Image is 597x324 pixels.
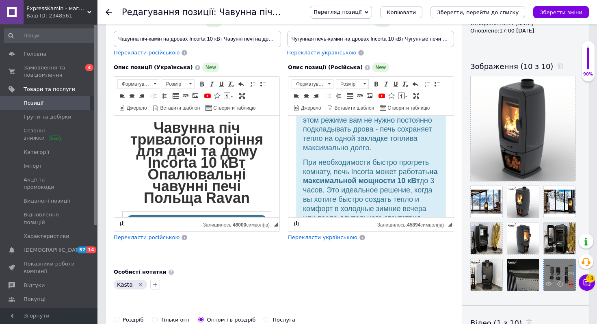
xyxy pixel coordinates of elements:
[381,80,390,89] a: Курсив (⌘+I)
[114,64,193,70] span: Опис позиції (Українська)
[586,274,595,283] span: 13
[540,9,582,15] i: Зберегти зміни
[207,80,216,89] a: Курсив (⌘+I)
[582,71,595,77] div: 90%
[4,28,96,43] input: Пошук
[118,103,148,112] a: Джерело
[372,80,381,89] a: Жирний (⌘+B)
[114,116,279,217] iframe: Редактор, 19826377-57C7-4973-A2B1-393394B5E96D
[324,91,333,100] a: Зменшити відступ
[411,80,420,89] a: Повернути (⌘+Z)
[137,91,146,100] a: По правому краю
[423,80,432,89] a: Вставити/видалити нумерований список
[407,222,420,228] span: 45894
[236,80,245,89] a: Повернути (⌘+Z)
[300,105,321,112] span: Джерело
[161,316,190,324] div: Тільки опт
[401,80,410,89] a: Видалити форматування
[412,91,421,100] a: Максимізувати
[380,6,422,18] button: Копіювати
[181,91,190,100] a: Вставити/Редагувати посилання (⌘+L)
[24,233,69,240] span: Характеристики
[24,211,75,226] span: Відновлення позицій
[202,63,219,72] span: New
[26,5,87,12] span: ExpressKamin - магазин изразцових каминов и печей
[292,79,333,89] a: Форматування
[24,149,49,156] span: Категорії
[114,269,167,275] b: Особисті нотатки
[162,79,195,89] a: Розмір
[249,80,257,89] a: Вставити/видалити нумерований список
[387,9,416,15] span: Копіювати
[24,113,71,121] span: Групи та добірки
[333,91,342,100] a: Збільшити відступ
[24,50,46,58] span: Головна
[336,79,369,89] a: Розмір
[379,103,431,112] a: Створити таблицю
[203,91,212,100] a: Додати відео з YouTube
[227,80,236,89] a: Видалити форматування
[213,91,222,100] a: Вставити іконку
[292,219,301,228] a: Зробити резервну копію зараз
[470,27,581,35] div: Оновлено: 17:00 [DATE]
[118,219,127,228] a: Зробити резервну копію зараз
[24,127,75,142] span: Сезонні знижки
[387,91,396,100] a: Вставити іконку
[123,316,144,324] div: Роздріб
[448,222,452,227] span: Потягніть для зміни розмірів
[238,91,247,100] a: Максимізувати
[217,80,226,89] a: Підкреслений (⌘+U)
[579,274,595,291] button: Чат з покупцем13
[223,91,234,100] a: Вставити повідомлення
[377,91,386,100] a: Додати відео з YouTube
[149,91,158,100] a: Зменшити відступ
[326,103,376,112] a: Вставити шаблон
[87,246,96,253] span: 14
[171,91,180,100] a: Таблиця
[118,80,151,89] span: Форматування
[233,222,246,228] span: 46000
[258,80,267,89] a: Вставити/видалити маркований список
[137,281,144,288] svg: Видалити мітку
[24,282,45,289] span: Відгуки
[24,176,75,191] span: Акції та промокоди
[24,260,75,275] span: Показники роботи компанії
[433,80,441,89] a: Вставити/видалити маркований список
[24,197,70,205] span: Видалені позиції
[397,91,409,100] a: Вставити повідомлення
[581,41,595,82] div: 90% Якість заповнення
[114,50,180,56] span: Перекласти російською
[292,103,322,112] a: Джерело
[128,91,136,100] a: По центру
[311,91,320,100] a: По правому краю
[159,91,168,100] a: Збільшити відступ
[333,105,374,112] span: Вставити шаблон
[391,80,400,89] a: Підкреслений (⌘+U)
[314,9,361,15] span: Перегляд позиції
[288,234,357,240] span: Перекласти українською
[118,91,127,100] a: По лівому краю
[372,63,389,72] span: New
[430,6,525,18] button: Зберегти, перейти до списку
[114,234,180,240] span: Перекласти російською
[287,50,357,56] span: Перекласти українською
[207,316,256,324] div: Оптом і в роздріб
[106,9,112,15] div: Повернутися назад
[125,105,147,112] span: Джерело
[274,222,278,227] span: Потягніть для зміни розмірів
[151,103,201,112] a: Вставити шаблон
[117,79,159,89] a: Форматування
[204,103,257,112] a: Створити таблицю
[386,105,430,112] span: Створити таблицю
[292,91,301,100] a: По лівому краю
[191,91,200,100] a: Зображення
[114,31,281,47] input: Наприклад, H&M жіноча сукня зелена 38 розмір вечірня максі з блискітками
[24,296,45,303] span: Покупці
[292,80,325,89] span: Форматування
[77,246,87,253] span: 57
[355,91,364,100] a: Вставити/Редагувати посилання (⌘+L)
[24,246,84,254] span: [DEMOGRAPHIC_DATA]
[273,316,295,324] div: Послуга
[288,116,454,217] iframe: Редактор, EDB8DB9C-7C6C-4B7C-A3B0-76A737A4DE4B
